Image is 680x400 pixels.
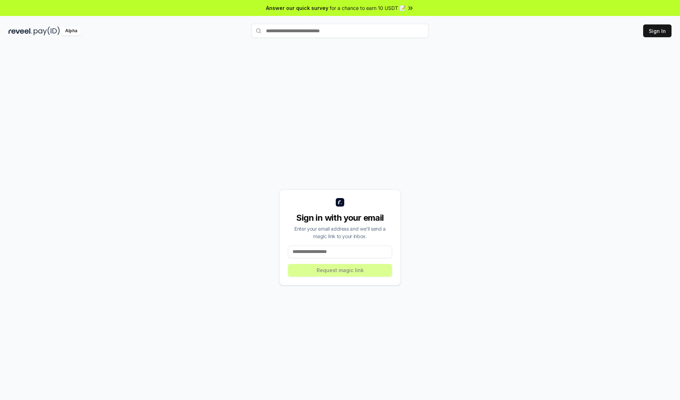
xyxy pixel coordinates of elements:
img: reveel_dark [8,27,32,35]
img: pay_id [34,27,60,35]
span: for a chance to earn 10 USDT 📝 [330,4,406,12]
div: Enter your email address and we’ll send a magic link to your inbox. [288,225,392,240]
button: Sign In [643,24,671,37]
div: Sign in with your email [288,212,392,224]
img: logo_small [336,198,344,207]
span: Answer our quick survey [266,4,328,12]
div: Alpha [61,27,81,35]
